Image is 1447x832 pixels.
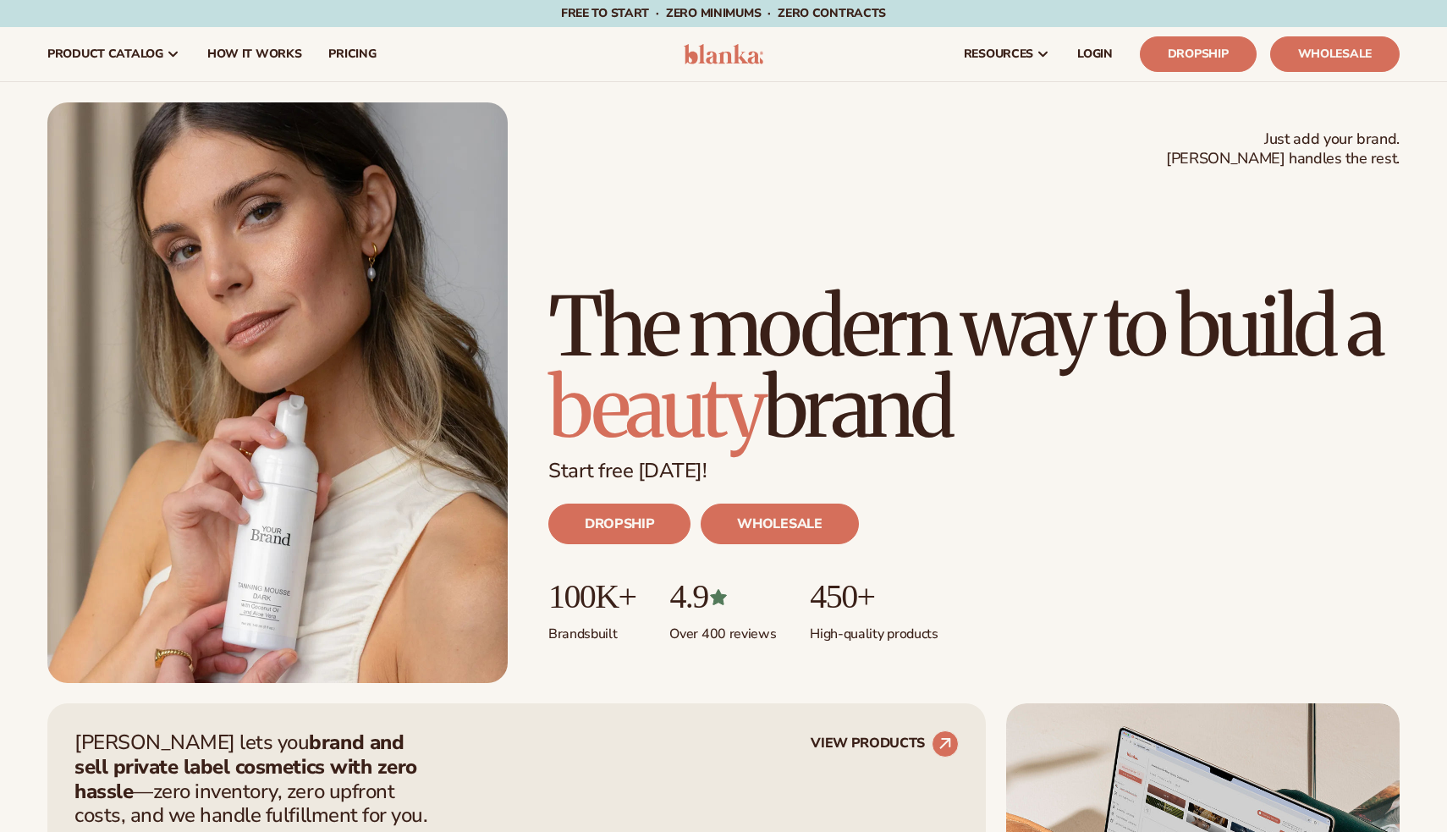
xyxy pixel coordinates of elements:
[950,27,1064,81] a: resources
[548,286,1400,449] h1: The modern way to build a brand
[47,102,508,683] img: Blanka hero private label beauty Female holding tanning mousse
[328,47,376,61] span: pricing
[34,27,194,81] a: product catalog
[47,47,163,61] span: product catalog
[669,615,776,643] p: Over 400 reviews
[548,615,635,643] p: Brands built
[548,578,635,615] p: 100K+
[1270,36,1400,72] a: Wholesale
[684,44,764,64] img: logo
[701,504,858,544] a: WHOLESALE
[811,730,959,758] a: VIEW PRODUCTS
[207,47,302,61] span: How It Works
[548,357,763,459] span: beauty
[964,47,1033,61] span: resources
[810,578,938,615] p: 450+
[74,730,438,828] p: [PERSON_NAME] lets you —zero inventory, zero upfront costs, and we handle fulfillment for you.
[74,729,417,805] strong: brand and sell private label cosmetics with zero hassle
[1140,36,1257,72] a: Dropship
[315,27,389,81] a: pricing
[194,27,316,81] a: How It Works
[548,504,690,544] a: DROPSHIP
[1077,47,1113,61] span: LOGIN
[669,578,776,615] p: 4.9
[561,5,886,21] span: Free to start · ZERO minimums · ZERO contracts
[548,459,1400,483] p: Start free [DATE]!
[1064,27,1126,81] a: LOGIN
[1166,129,1400,169] span: Just add your brand. [PERSON_NAME] handles the rest.
[810,615,938,643] p: High-quality products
